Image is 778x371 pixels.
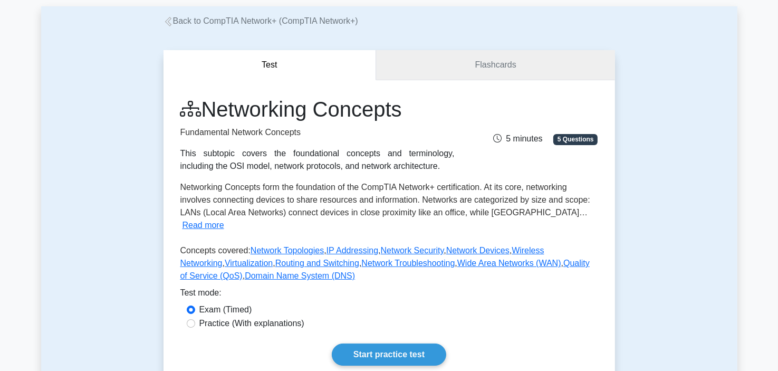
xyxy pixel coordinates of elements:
a: Flashcards [376,50,614,80]
a: Network Security [381,246,444,255]
a: Wide Area Networks (WAN) [457,259,561,268]
a: Start practice test [332,344,446,366]
a: Virtualization [225,259,273,268]
div: Test mode: [180,287,598,303]
p: Fundamental Network Concepts [180,126,455,139]
p: Concepts covered: , , , , , , , , , , [180,244,598,287]
button: Read more [183,219,224,232]
label: Exam (Timed) [199,303,252,316]
a: Routing and Switching [275,259,359,268]
span: 5 minutes [493,134,542,143]
a: Network Devices [446,246,510,255]
a: Domain Name System (DNS) [245,271,355,280]
span: 5 Questions [553,134,598,145]
a: IP Addressing [326,246,378,255]
span: Networking Concepts form the foundation of the CompTIA Network+ certification. At its core, netwo... [180,183,590,217]
a: Back to CompTIA Network+ (CompTIA Network+) [164,16,358,25]
label: Practice (With explanations) [199,317,304,330]
a: Network Topologies [251,246,324,255]
button: Test [164,50,377,80]
div: This subtopic covers the foundational concepts and terminology, including the OSI model, network ... [180,147,455,173]
h1: Networking Concepts [180,97,455,122]
a: Network Troubleshooting [361,259,455,268]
